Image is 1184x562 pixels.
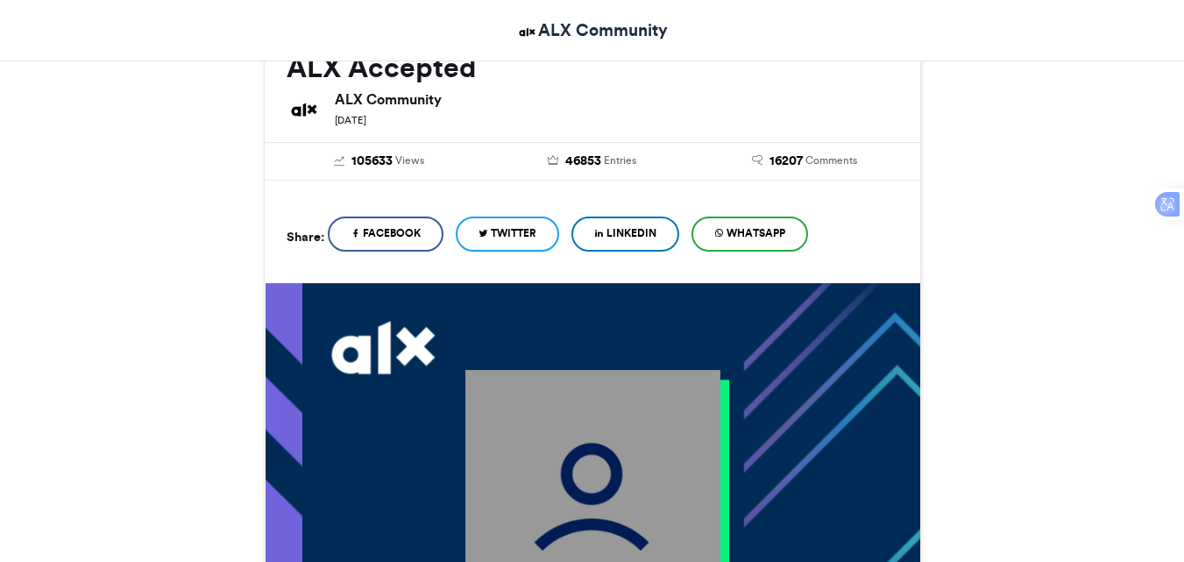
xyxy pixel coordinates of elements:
[604,153,636,168] span: Entries
[335,92,898,106] h6: ALX Community
[712,152,898,171] a: 16207 Comments
[516,21,538,43] img: ALX Community
[571,217,679,252] a: LinkedIn
[351,152,393,171] span: 105633
[499,152,685,171] a: 46853 Entries
[395,153,424,168] span: Views
[769,152,803,171] span: 16207
[727,225,785,241] span: WhatsApp
[565,152,601,171] span: 46853
[287,225,324,248] h5: Share:
[363,225,421,241] span: Facebook
[805,153,857,168] span: Comments
[287,92,322,127] img: ALX Community
[691,217,808,252] a: WhatsApp
[335,114,366,126] small: [DATE]
[606,225,656,241] span: LinkedIn
[328,217,443,252] a: Facebook
[491,225,536,241] span: Twitter
[287,152,473,171] a: 105633 Views
[456,217,559,252] a: Twitter
[287,52,898,83] h2: ALX Accepted
[516,18,668,43] a: ALX Community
